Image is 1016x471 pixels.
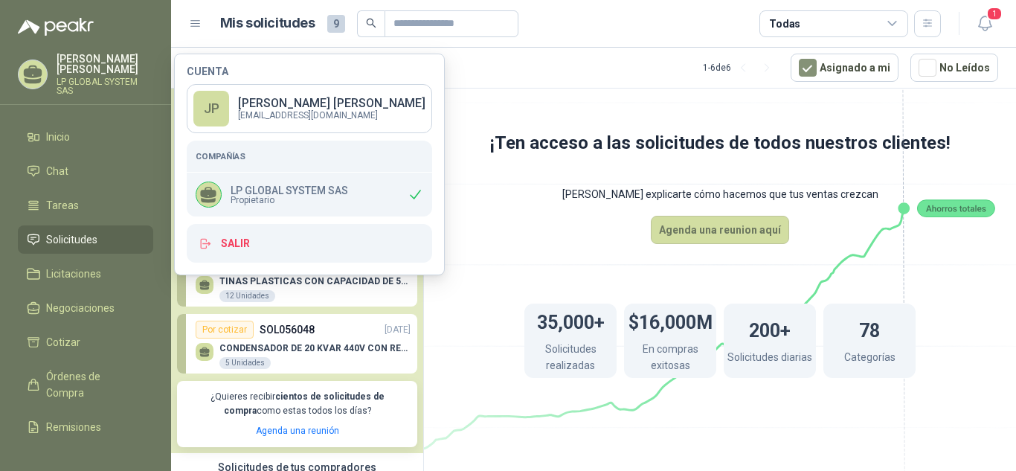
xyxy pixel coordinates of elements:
[256,426,339,436] a: Agenda una reunión
[628,304,713,337] h1: $16,000M
[46,334,80,350] span: Cotizar
[703,56,779,80] div: 1 - 6 de 6
[18,191,153,220] a: Tareas
[18,225,153,254] a: Solicitudes
[187,224,432,263] button: Salir
[193,91,229,126] div: JP
[238,111,425,120] p: [EMAIL_ADDRESS][DOMAIN_NAME]
[971,10,998,37] button: 1
[385,323,411,337] p: [DATE]
[910,54,998,82] button: No Leídos
[46,163,68,179] span: Chat
[46,368,139,401] span: Órdenes de Compra
[219,276,411,286] p: TINAS PLASTICAS CON CAPACIDAD DE 50 KG
[859,313,880,345] h1: 78
[46,231,97,248] span: Solicitudes
[177,314,417,374] a: Por cotizarSOL056048[DATE] CONDENSADOR DE 20 KVAR 440V CON RESISTENCIA DE CARGA5 Unidades
[651,216,789,244] button: Agenda una reunion aquí
[18,260,153,288] a: Licitaciones
[57,54,153,74] p: [PERSON_NAME] [PERSON_NAME]
[57,77,153,95] p: LP GLOBAL SYSTEM SAS
[986,7,1003,21] span: 1
[219,343,411,353] p: CONDENSADOR DE 20 KVAR 440V CON RESISTENCIA DE CARGA
[46,300,115,316] span: Negociaciones
[18,18,94,36] img: Logo peakr
[18,362,153,407] a: Órdenes de Compra
[196,321,254,339] div: Por cotizar
[18,413,153,441] a: Remisiones
[231,196,348,205] span: Propietario
[46,197,79,214] span: Tareas
[18,294,153,322] a: Negociaciones
[18,328,153,356] a: Cotizar
[187,66,432,77] h4: Cuenta
[187,84,432,133] a: JP[PERSON_NAME] [PERSON_NAME][EMAIL_ADDRESS][DOMAIN_NAME]
[749,313,791,345] h1: 200+
[238,97,425,109] p: [PERSON_NAME] [PERSON_NAME]
[18,157,153,185] a: Chat
[366,18,376,28] span: search
[219,357,271,369] div: 5 Unidades
[260,321,315,338] p: SOL056048
[327,15,345,33] span: 9
[844,349,896,369] p: Categorías
[727,349,812,369] p: Solicitudes diarias
[46,129,70,145] span: Inicio
[196,150,423,163] h5: Compañías
[791,54,898,82] button: Asignado a mi
[224,391,385,416] b: cientos de solicitudes de compra
[524,341,617,377] p: Solicitudes realizadas
[624,341,716,377] p: En compras exitosas
[537,304,605,337] h1: 35,000+
[18,123,153,151] a: Inicio
[46,266,101,282] span: Licitaciones
[186,390,408,418] p: ¿Quieres recibir como estas todos los días?
[46,419,101,435] span: Remisiones
[177,247,417,307] a: Por cotizarSOL056096[DATE] TINAS PLASTICAS CON CAPACIDAD DE 50 KG12 Unidades
[219,290,275,302] div: 12 Unidades
[231,185,348,196] p: LP GLOBAL SYSTEM SAS
[187,173,432,217] div: LP GLOBAL SYSTEM SASPropietario
[220,13,315,34] h1: Mis solicitudes
[769,16,800,32] div: Todas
